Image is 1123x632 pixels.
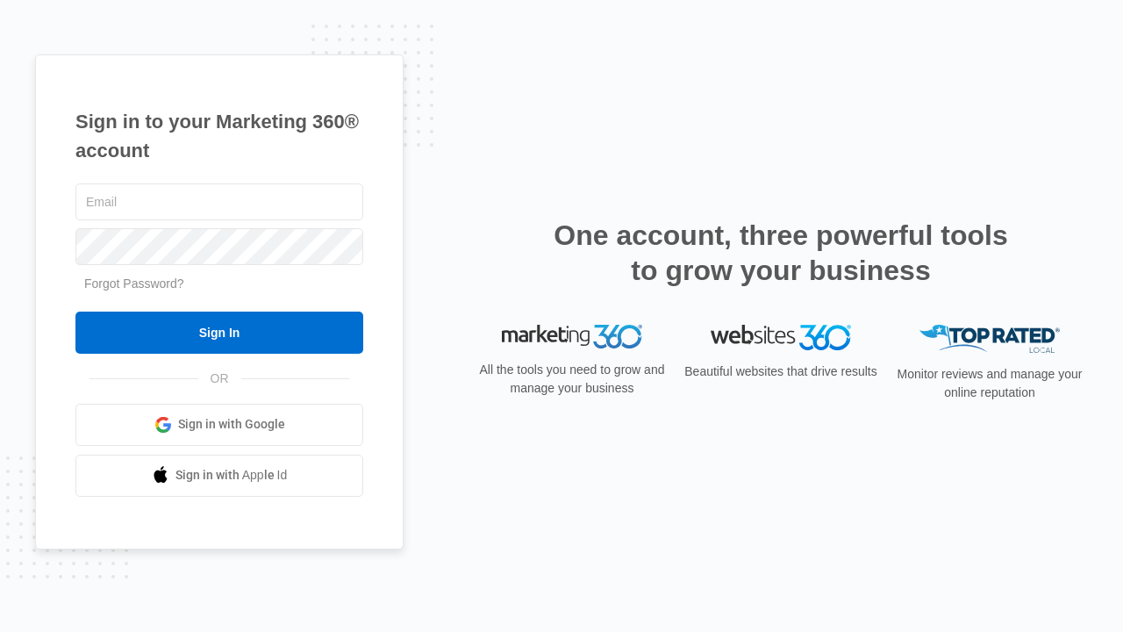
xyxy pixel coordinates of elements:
[919,325,1060,354] img: Top Rated Local
[75,183,363,220] input: Email
[198,370,241,388] span: OR
[175,466,288,485] span: Sign in with Apple Id
[502,325,642,349] img: Marketing 360
[891,365,1088,402] p: Monitor reviews and manage your online reputation
[75,404,363,446] a: Sign in with Google
[84,276,184,291] a: Forgot Password?
[75,107,363,165] h1: Sign in to your Marketing 360® account
[548,218,1013,288] h2: One account, three powerful tools to grow your business
[75,312,363,354] input: Sign In
[178,415,285,434] span: Sign in with Google
[75,455,363,497] a: Sign in with Apple Id
[711,325,851,350] img: Websites 360
[474,361,670,398] p: All the tools you need to grow and manage your business
[683,363,879,381] p: Beautiful websites that drive results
